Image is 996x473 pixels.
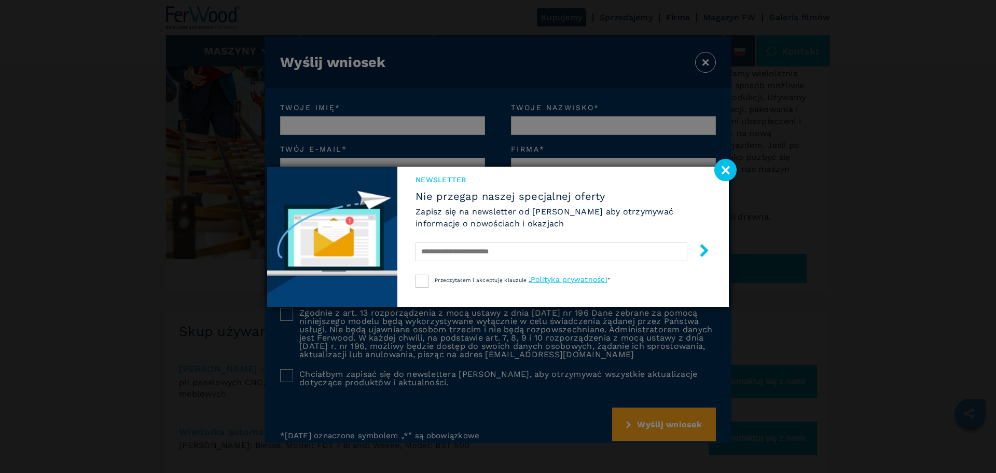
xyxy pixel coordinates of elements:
span: ” [607,277,610,283]
img: Newsletter image [267,167,397,307]
span: Newsletter [416,174,711,185]
span: Przeczytałem i akceptuję klauzule „ [435,277,531,283]
button: submit-button [687,240,711,264]
h6: Zapisz się na newsletter od [PERSON_NAME] aby otrzymywać informacje o nowościach i okazjach [416,206,711,229]
span: Nie przegap naszej specjalnej oferty [416,190,711,202]
a: Polityka prywatności [531,275,607,283]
